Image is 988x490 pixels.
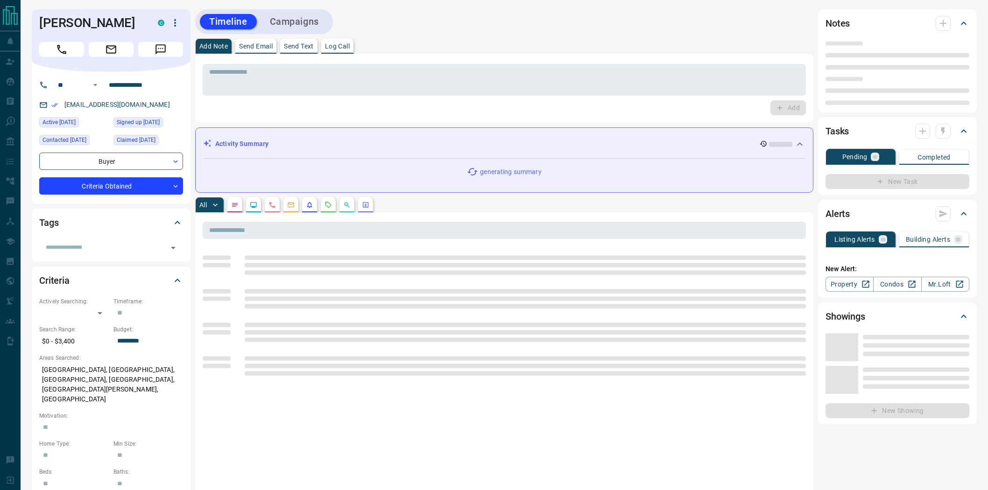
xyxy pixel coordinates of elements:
svg: Calls [268,201,276,209]
p: Baths: [113,468,183,476]
p: [GEOGRAPHIC_DATA], [GEOGRAPHIC_DATA], [GEOGRAPHIC_DATA], [GEOGRAPHIC_DATA], [GEOGRAPHIC_DATA][PER... [39,362,183,407]
h2: Alerts [826,206,850,221]
p: Home Type: [39,440,109,448]
div: Tags [39,211,183,234]
p: Min Size: [113,440,183,448]
p: Search Range: [39,325,109,334]
p: Timeframe: [113,297,183,306]
a: Property [826,277,874,292]
h2: Criteria [39,273,70,288]
a: Mr.Loft [921,277,969,292]
p: $0 - $3,400 [39,334,109,349]
p: All [199,202,207,208]
p: Motivation: [39,412,183,420]
span: Signed up [DATE] [117,118,160,127]
svg: Email Verified [51,102,58,108]
span: Active [DATE] [42,118,76,127]
a: Condos [873,277,921,292]
svg: Listing Alerts [306,201,313,209]
h1: [PERSON_NAME] [39,15,144,30]
button: Open [90,79,101,91]
div: Sun Aug 17 2025 [39,117,109,130]
svg: Emails [287,201,295,209]
button: Timeline [200,14,257,29]
p: New Alert: [826,264,969,274]
p: Completed [917,154,951,161]
div: Thu Feb 22 2024 [113,135,183,148]
h2: Showings [826,309,865,324]
a: [EMAIL_ADDRESS][DOMAIN_NAME] [64,101,170,108]
p: Activity Summary [215,139,268,149]
svg: Notes [231,201,239,209]
div: Criteria [39,269,183,292]
p: Budget: [113,325,183,334]
div: Wed Mar 30 2022 [39,135,109,148]
p: Log Call [325,43,350,49]
div: condos.ca [158,20,164,26]
p: Send Text [284,43,314,49]
svg: Requests [325,201,332,209]
svg: Agent Actions [362,201,369,209]
div: Sat Dec 20 2014 [113,117,183,130]
div: Notes [826,12,969,35]
span: Call [39,42,84,57]
p: Add Note [199,43,228,49]
svg: Lead Browsing Activity [250,201,257,209]
div: Showings [826,305,969,328]
div: Criteria Obtained [39,177,183,195]
span: Message [138,42,183,57]
div: Alerts [826,203,969,225]
span: Contacted [DATE] [42,135,86,145]
div: Tasks [826,120,969,142]
span: Claimed [DATE] [117,135,155,145]
p: Actively Searching: [39,297,109,306]
p: Areas Searched: [39,354,183,362]
p: Listing Alerts [834,236,875,243]
div: Activity Summary [203,135,805,153]
p: Beds: [39,468,109,476]
p: Building Alerts [906,236,950,243]
svg: Opportunities [343,201,351,209]
button: Open [167,241,180,254]
p: Send Email [239,43,273,49]
p: generating summary [480,167,541,177]
p: Pending [842,154,868,160]
h2: Tags [39,215,58,230]
span: Email [89,42,134,57]
button: Campaigns [261,14,328,29]
div: Buyer [39,153,183,170]
h2: Notes [826,16,850,31]
h2: Tasks [826,124,849,139]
